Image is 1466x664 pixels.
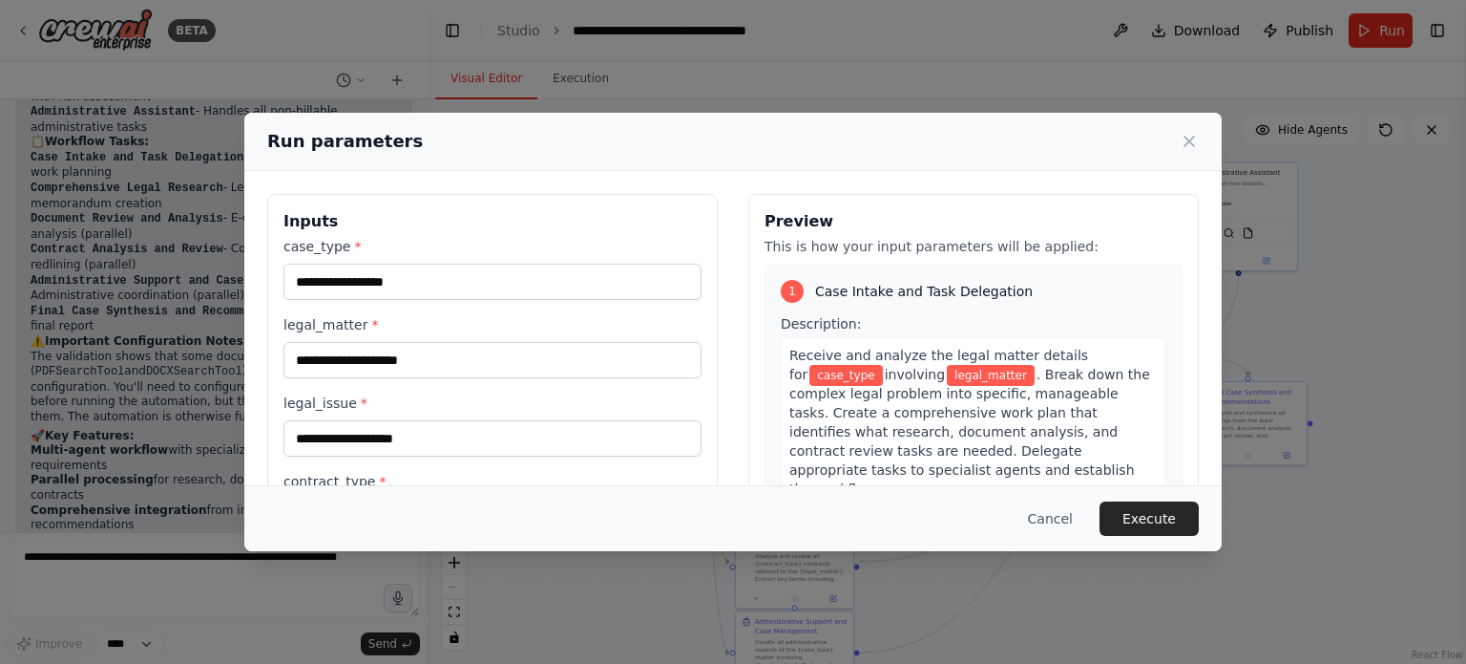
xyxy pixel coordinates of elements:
[815,282,1033,301] span: Case Intake and Task Delegation
[283,394,702,413] label: legal_issue
[781,280,804,303] div: 1
[764,237,1183,256] p: This is how your input parameters will be applied:
[1013,502,1088,536] button: Cancel
[781,316,861,332] span: Description:
[789,348,1088,382] span: Receive and analyze the legal matter details for
[283,315,702,334] label: legal_matter
[885,367,945,382] span: involving
[809,365,882,386] span: Variable: case_type
[1099,502,1199,536] button: Execute
[764,210,1183,233] h3: Preview
[947,365,1035,386] span: Variable: legal_matter
[283,210,702,233] h3: Inputs
[789,367,1150,497] span: . Break down the complex legal problem into specific, manageable tasks. Create a comprehensive wo...
[283,237,702,256] label: case_type
[267,128,423,155] h2: Run parameters
[283,472,702,491] label: contract_type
